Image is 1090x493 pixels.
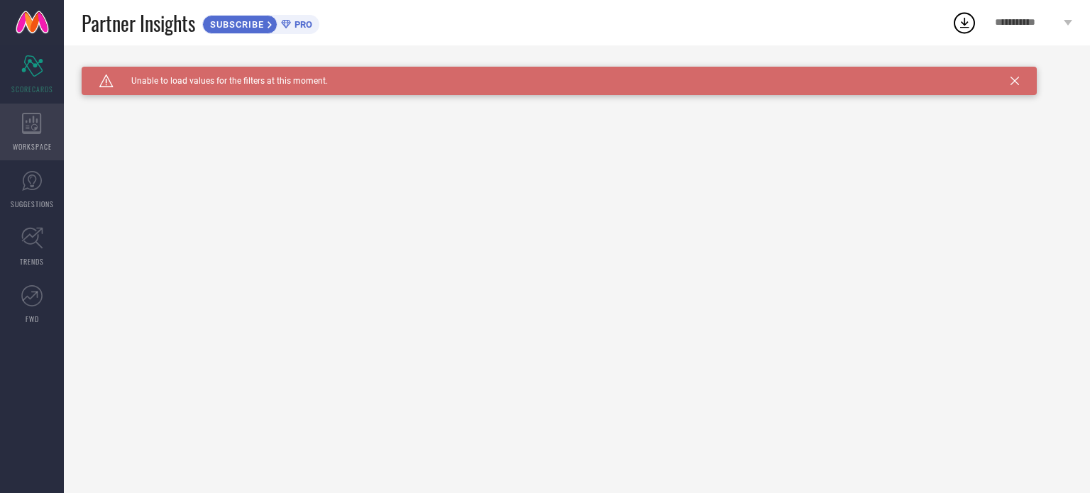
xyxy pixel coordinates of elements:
[203,19,268,30] span: SUBSCRIBE
[291,19,312,30] span: PRO
[20,256,44,267] span: TRENDS
[13,141,52,152] span: WORKSPACE
[202,11,319,34] a: SUBSCRIBEPRO
[82,9,195,38] span: Partner Insights
[82,67,1072,78] div: Unable to load filters at this moment. Please try later.
[11,84,53,94] span: SCORECARDS
[26,314,39,324] span: FWD
[11,199,54,209] span: SUGGESTIONS
[114,76,328,86] span: Unable to load values for the filters at this moment.
[952,10,977,35] div: Open download list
